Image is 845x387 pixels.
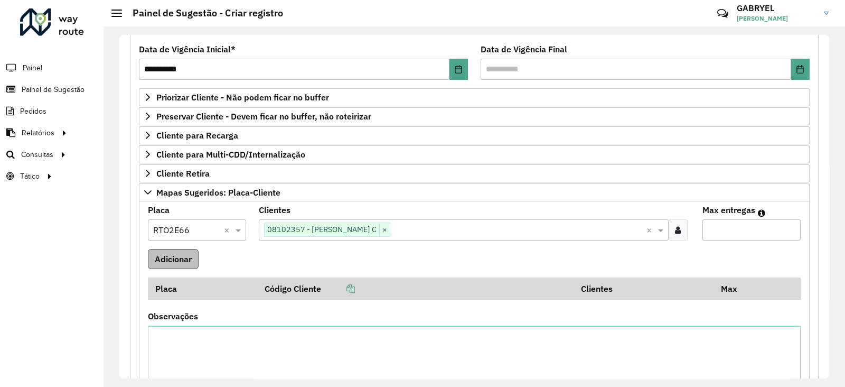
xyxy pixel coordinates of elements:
th: Max [713,278,756,300]
label: Placa [148,204,170,216]
a: Cliente Retira [139,164,810,182]
th: Clientes [574,278,713,300]
span: Relatórios [22,127,54,139]
label: Data de Vigência Final [481,43,567,56]
span: 08102357 - [PERSON_NAME] C [265,223,379,236]
a: Mapas Sugeridos: Placa-Cliente [139,183,810,201]
label: Clientes [259,204,290,216]
span: Priorizar Cliente - Não podem ficar no buffer [156,93,329,102]
th: Placa [148,278,257,300]
span: × [379,224,390,236]
span: Preservar Cliente - Devem ficar no buffer, não roteirizar [156,112,371,121]
span: Consultas [21,149,53,160]
a: Preservar Cliente - Devem ficar no buffer, não roteirizar [139,107,810,125]
span: Mapas Sugeridos: Placa-Cliente [156,188,280,197]
span: Cliente para Recarga [156,131,238,140]
button: Choose Date [449,59,468,80]
span: Pedidos [20,106,46,117]
span: Cliente Retira [156,169,210,178]
span: Tático [20,171,40,182]
a: Priorizar Cliente - Não podem ficar no buffer [139,88,810,106]
span: Painel de Sugestão [22,84,84,95]
span: Clear all [224,224,233,236]
em: Máximo de clientes que serão colocados na mesma rota com os clientes informados [758,209,765,217]
label: Observações [148,310,198,322]
a: Cliente para Recarga [139,126,810,144]
a: Contato Rápido [711,2,734,25]
a: Cliente para Multi-CDD/Internalização [139,145,810,163]
h3: GABRYEL [737,3,816,13]
span: [PERSON_NAME] [737,14,816,23]
span: Painel [23,62,42,73]
span: Clear all [646,224,655,236]
h2: Painel de Sugestão - Criar registro [122,7,283,19]
button: Adicionar [148,249,199,269]
th: Código Cliente [257,278,574,300]
span: Cliente para Multi-CDD/Internalização [156,150,305,159]
label: Data de Vigência Inicial [139,43,236,56]
a: Copiar [321,283,355,294]
button: Choose Date [791,59,810,80]
label: Max entregas [702,204,755,216]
